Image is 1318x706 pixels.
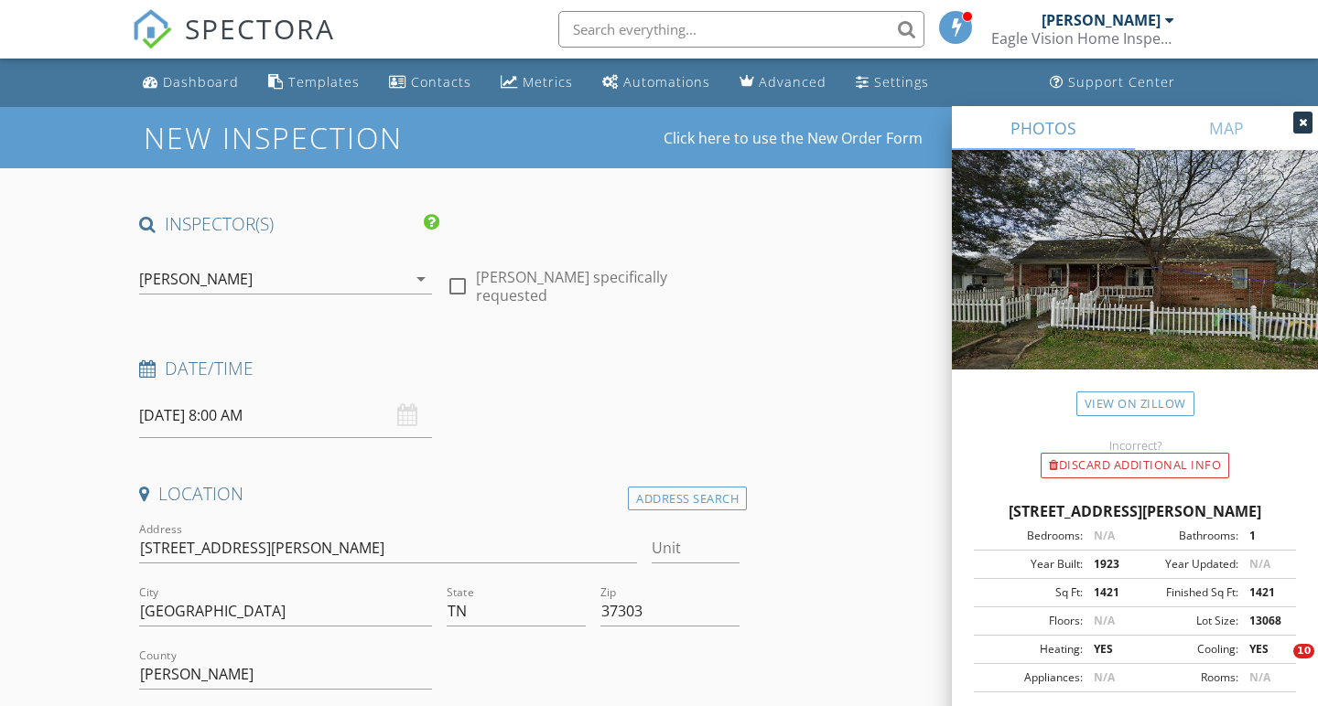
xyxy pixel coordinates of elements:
[1041,453,1229,478] div: Discard Additional info
[139,482,740,506] h4: Location
[595,66,718,100] a: Automations (Basic)
[991,29,1174,48] div: Eagle Vision Home Inspection, LLC
[1135,584,1238,601] div: Finished Sq Ft:
[1238,584,1291,601] div: 1421
[139,271,253,287] div: [PERSON_NAME]
[163,73,239,91] div: Dashboard
[261,66,367,100] a: Templates
[1135,613,1238,629] div: Lot Size:
[1135,528,1238,544] div: Bathrooms:
[132,25,335,63] a: SPECTORA
[1083,556,1135,572] div: 1923
[410,268,432,290] i: arrow_drop_down
[848,66,936,100] a: Settings
[1293,644,1314,658] span: 10
[139,212,439,236] h4: INSPECTOR(S)
[979,556,1083,572] div: Year Built:
[185,9,335,48] span: SPECTORA
[132,9,172,49] img: The Best Home Inspection Software - Spectora
[874,73,929,91] div: Settings
[1094,613,1115,628] span: N/A
[759,73,826,91] div: Advanced
[558,11,924,48] input: Search everything...
[1083,641,1135,658] div: YES
[135,66,246,100] a: Dashboard
[476,268,740,305] label: [PERSON_NAME] specifically requested
[628,487,747,511] div: Address Search
[1135,669,1238,686] div: Rooms:
[523,73,573,91] div: Metrics
[979,641,1083,658] div: Heating:
[623,73,710,91] div: Automations
[732,66,834,100] a: Advanced
[411,73,471,91] div: Contacts
[1238,641,1291,658] div: YES
[1083,584,1135,601] div: 1421
[1042,11,1161,29] div: [PERSON_NAME]
[974,500,1296,522] div: [STREET_ADDRESS][PERSON_NAME]
[979,584,1083,601] div: Sq Ft:
[1135,641,1238,658] div: Cooling:
[1094,669,1115,685] span: N/A
[139,357,740,380] h4: Date/Time
[1076,391,1194,416] a: View on Zillow
[1238,613,1291,629] div: 13068
[1256,644,1300,688] iframe: Intercom live chat
[952,150,1318,413] img: streetview
[979,613,1083,629] div: Floors:
[1094,528,1115,543] span: N/A
[1135,106,1318,150] a: MAP
[1249,669,1270,685] span: N/A
[664,131,923,145] a: Click here to use the New Order Form
[952,438,1318,453] div: Incorrect?
[1249,556,1270,572] span: N/A
[952,106,1135,150] a: PHOTOS
[1135,556,1238,572] div: Year Updated:
[493,66,580,100] a: Metrics
[1068,73,1175,91] div: Support Center
[144,122,549,154] h1: New Inspection
[979,528,1083,544] div: Bedrooms:
[139,393,432,438] input: Select date
[979,669,1083,686] div: Appliances:
[382,66,479,100] a: Contacts
[1238,528,1291,544] div: 1
[1043,66,1183,100] a: Support Center
[288,73,360,91] div: Templates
